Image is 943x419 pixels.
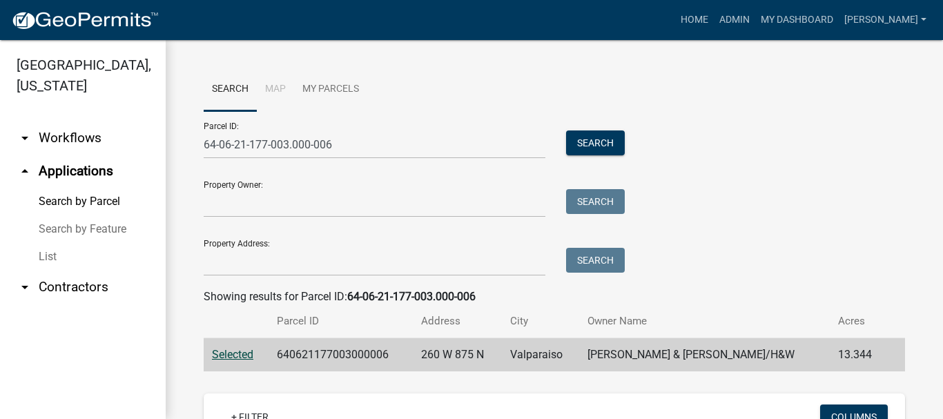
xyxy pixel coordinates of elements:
[413,338,502,372] td: 260 W 875 N
[269,338,413,372] td: 640621177003000006
[204,289,905,305] div: Showing results for Parcel ID:
[17,279,33,295] i: arrow_drop_down
[17,130,33,146] i: arrow_drop_down
[212,348,253,361] a: Selected
[566,248,625,273] button: Search
[579,305,830,338] th: Owner Name
[579,338,830,372] td: [PERSON_NAME] & [PERSON_NAME]/H&W
[347,290,476,303] strong: 64-06-21-177-003.000-006
[755,7,839,33] a: My Dashboard
[502,305,579,338] th: City
[269,305,413,338] th: Parcel ID
[566,130,625,155] button: Search
[830,338,886,372] td: 13.344
[839,7,932,33] a: [PERSON_NAME]
[675,7,714,33] a: Home
[566,189,625,214] button: Search
[830,305,886,338] th: Acres
[294,68,367,112] a: My Parcels
[204,68,257,112] a: Search
[502,338,579,372] td: Valparaiso
[714,7,755,33] a: Admin
[413,305,502,338] th: Address
[17,163,33,179] i: arrow_drop_up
